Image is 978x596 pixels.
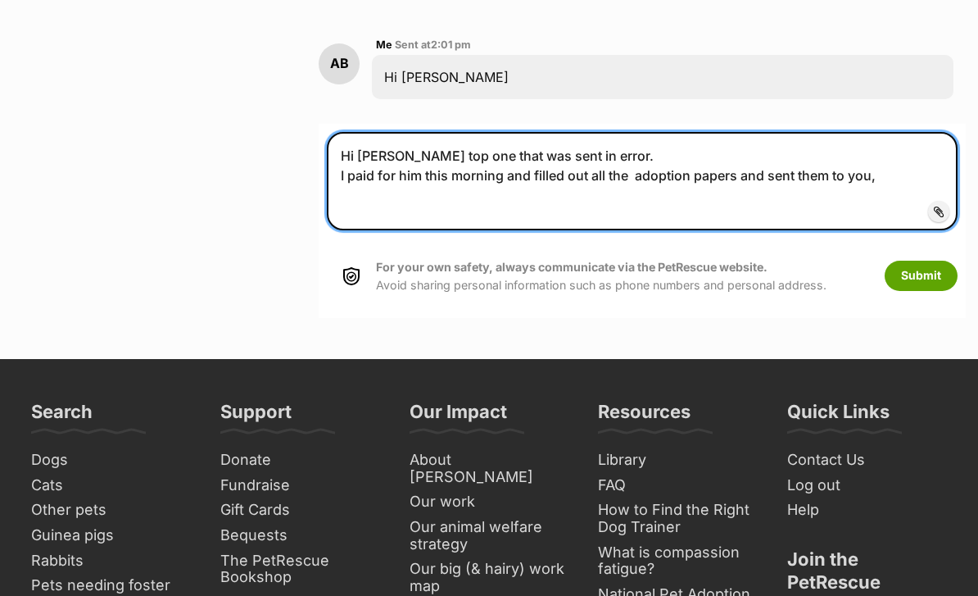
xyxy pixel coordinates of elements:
[403,515,576,557] a: Our animal welfare strategy
[25,548,197,574] a: Rabbits
[591,540,764,582] a: What is compassion fatigue?
[214,523,387,548] a: Bequests
[598,400,690,433] h3: Resources
[220,400,292,433] h3: Support
[25,523,197,548] a: Guinea pigs
[395,39,471,51] span: Sent at
[781,473,953,498] a: Log out
[25,473,197,498] a: Cats
[591,473,764,498] a: FAQ
[25,498,197,523] a: Other pets
[214,548,387,590] a: The PetRescue Bookshop
[431,39,471,51] span: 2:01 pm
[787,400,890,433] h3: Quick Links
[214,473,387,498] a: Fundraise
[214,498,387,523] a: Gift Cards
[25,448,197,473] a: Dogs
[885,261,958,290] button: Submit
[410,400,507,433] h3: Our Impact
[372,55,953,99] div: Hi [PERSON_NAME]
[403,489,576,515] a: Our work
[319,43,360,84] div: AB
[31,400,93,433] h3: Search
[781,448,953,473] a: Contact Us
[376,39,392,51] span: Me
[376,260,767,274] strong: For your own safety, always communicate via the PetRescue website.
[591,498,764,539] a: How to Find the Right Dog Trainer
[214,448,387,473] a: Donate
[376,258,826,293] p: Avoid sharing personal information such as phone numbers and personal address.
[781,498,953,523] a: Help
[403,448,576,489] a: About [PERSON_NAME]
[591,448,764,473] a: Library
